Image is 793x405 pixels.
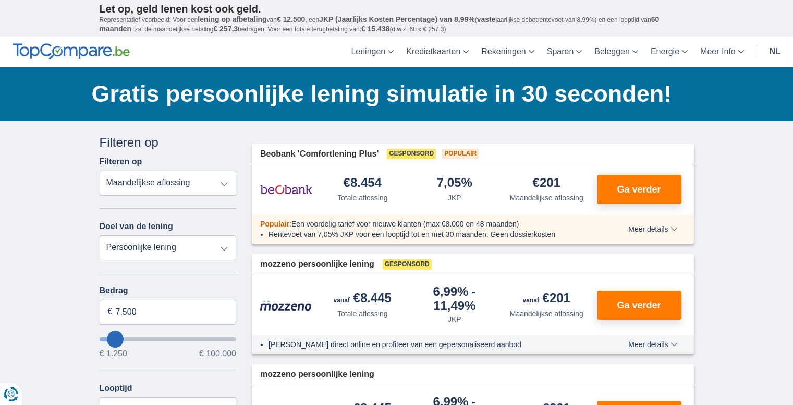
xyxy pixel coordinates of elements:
span: € 1.250 [100,350,127,358]
a: Energie [644,37,694,67]
button: Meer details [620,225,685,233]
span: mozzeno persoonlijke lening [260,368,374,380]
span: Populair [442,149,479,159]
a: nl [763,37,787,67]
span: € [108,306,113,318]
div: €8.445 [334,292,392,306]
span: € 100.000 [199,350,236,358]
a: Kredietkaarten [400,37,475,67]
span: Gesponsord [383,259,432,270]
span: Meer details [628,341,677,348]
span: 60 maanden [100,15,660,33]
li: [PERSON_NAME] direct online en profiteer van een gepersonaliseerd aanbod [269,339,590,350]
a: Leningen [345,37,400,67]
div: €201 [533,176,560,190]
button: Ga verder [597,291,681,320]
div: JKP [448,193,461,203]
a: Meer Info [694,37,750,67]
div: €201 [523,292,570,306]
span: Ga verder [617,185,661,194]
button: Meer details [620,340,685,349]
span: Gesponsord [387,149,436,159]
label: Bedrag [100,286,237,295]
span: € 15.438 [361,25,390,33]
span: JKP (Jaarlijks Kosten Percentage) van 8,99% [319,15,475,23]
li: Rentevoet van 7,05% JKP voor een looptijd tot en met 30 maanden; Geen dossierkosten [269,229,590,240]
img: product.pl.alt Beobank [260,176,312,202]
div: €8.454 [344,176,382,190]
span: Een voordelig tarief voor nieuwe klanten (max €8.000 en 48 maanden) [291,220,519,228]
input: wantToBorrow [100,337,237,341]
span: Ga verder [617,301,661,310]
span: Beobank 'Comfortlening Plus' [260,148,379,160]
span: Meer details [628,225,677,233]
label: Filteren op [100,157,142,166]
p: Representatief voorbeeld: Voor een van , een ( jaarlijkse debetrentevoet van 8,99%) en een loopti... [100,15,694,34]
span: mozzeno persoonlijke lening [260,258,374,270]
span: € 12.500 [277,15,306,23]
a: Rekeningen [475,37,540,67]
div: 7,05% [437,176,472,190]
div: : [252,219,599,229]
a: Beleggen [588,37,644,67]
div: Totale aflossing [337,308,388,319]
div: Maandelijkse aflossing [510,308,583,319]
span: vaste [477,15,496,23]
h1: Gratis persoonlijke lening simulatie in 30 seconden! [92,78,694,110]
span: € 257,3 [213,25,238,33]
div: Filteren op [100,134,237,151]
div: 6,99% [413,285,497,312]
div: Maandelijkse aflossing [510,193,583,203]
p: Let op, geld lenen kost ook geld. [100,3,694,15]
button: Ga verder [597,175,681,204]
span: Populair [260,220,289,228]
a: Sparen [541,37,589,67]
img: product.pl.alt Mozzeno [260,300,312,311]
div: JKP [448,314,461,325]
div: Totale aflossing [337,193,388,203]
label: Doel van de lening [100,222,173,231]
label: Looptijd [100,384,132,393]
span: lening op afbetaling [198,15,266,23]
img: TopCompare [13,43,130,60]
